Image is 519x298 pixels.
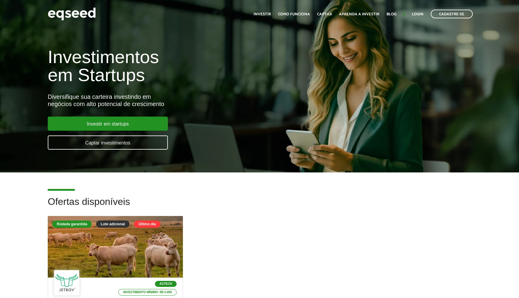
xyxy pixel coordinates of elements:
img: EqSeed [48,6,96,22]
div: Rodada garantida [52,220,92,228]
a: Como funciona [278,12,310,16]
p: Investimento mínimo: R$ 5.000 [118,289,177,296]
p: Agtech [155,281,177,287]
a: Captar [317,12,332,16]
div: Lote adicional [96,220,129,228]
a: Investir [253,12,271,16]
a: Investir em startups [48,117,168,131]
a: Aprenda a investir [339,12,379,16]
div: Diversifique sua carteira investindo em negócios com alto potencial de crescimento [48,93,298,108]
div: Último dia [134,220,160,228]
h1: Investimentos em Startups [48,48,298,84]
a: Cadastre-se [431,10,473,18]
a: Captar investimentos [48,135,168,150]
a: Login [412,12,423,16]
h2: Ofertas disponíveis [48,196,471,216]
a: Blog [387,12,396,16]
